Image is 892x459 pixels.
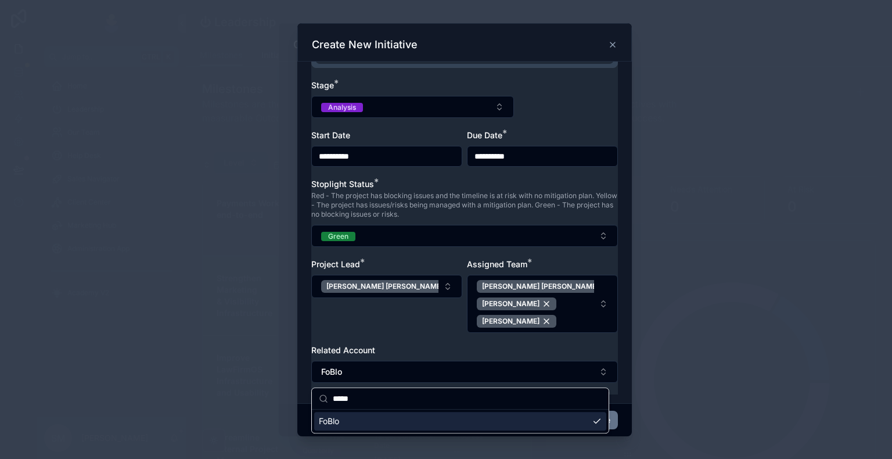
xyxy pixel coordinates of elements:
span: [PERSON_NAME] [PERSON_NAME] [326,282,443,291]
span: [PERSON_NAME] [482,299,539,309]
span: Assigned Team [467,259,527,269]
button: Select Button [467,275,618,333]
span: Stage [311,80,334,90]
button: Unselect 69 [321,280,460,293]
span: FoBlo [319,415,339,427]
span: [PERSON_NAME] [PERSON_NAME] [482,282,599,291]
button: Select Button [311,96,514,118]
div: Analysis [328,103,356,112]
button: Unselect 56 [477,297,556,310]
button: Unselect 69 [477,280,616,293]
button: Select Button [311,225,618,247]
span: Red - The project has blocking issues and the timeline is at risk with no mitigation plan. Yellow... [311,191,618,219]
div: Suggestions [312,410,609,433]
button: Select Button [311,275,462,298]
button: Select Button [311,361,618,383]
button: Unselect 992 [477,315,556,328]
span: Stoplight Status [311,179,374,189]
span: Due Date [467,130,502,140]
span: Start Date [311,130,350,140]
div: Green [328,232,348,241]
span: FoBlo [321,366,342,378]
span: [PERSON_NAME] [482,317,539,326]
span: Related Account [311,345,375,355]
h3: Create New Initiative [312,38,418,52]
span: Project Lead [311,259,360,269]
